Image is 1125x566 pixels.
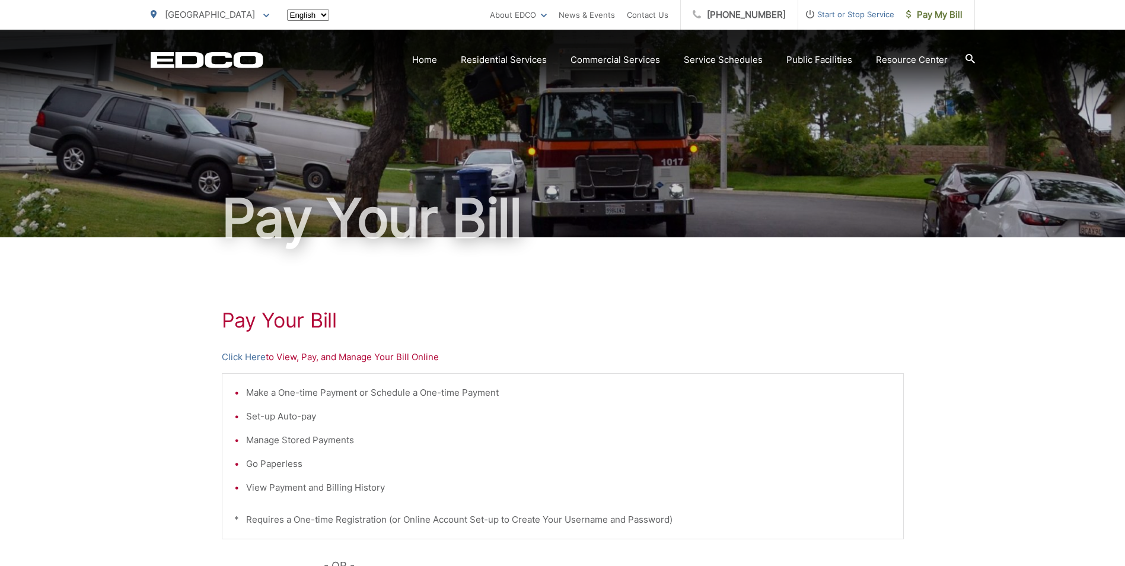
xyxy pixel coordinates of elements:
[246,433,891,447] li: Manage Stored Payments
[786,53,852,67] a: Public Facilities
[222,309,904,332] h1: Pay Your Bill
[246,409,891,424] li: Set-up Auto-pay
[627,8,668,22] a: Contact Us
[246,481,891,495] li: View Payment and Billing History
[246,386,891,400] li: Make a One-time Payment or Schedule a One-time Payment
[559,8,615,22] a: News & Events
[876,53,948,67] a: Resource Center
[165,9,255,20] span: [GEOGRAPHIC_DATA]
[222,350,266,364] a: Click Here
[412,53,437,67] a: Home
[222,350,904,364] p: to View, Pay, and Manage Your Bill Online
[246,457,891,471] li: Go Paperless
[287,9,329,21] select: Select a language
[151,52,263,68] a: EDCD logo. Return to the homepage.
[571,53,660,67] a: Commercial Services
[906,8,963,22] span: Pay My Bill
[234,513,891,527] p: * Requires a One-time Registration (or Online Account Set-up to Create Your Username and Password)
[490,8,547,22] a: About EDCO
[151,189,975,248] h1: Pay Your Bill
[461,53,547,67] a: Residential Services
[684,53,763,67] a: Service Schedules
